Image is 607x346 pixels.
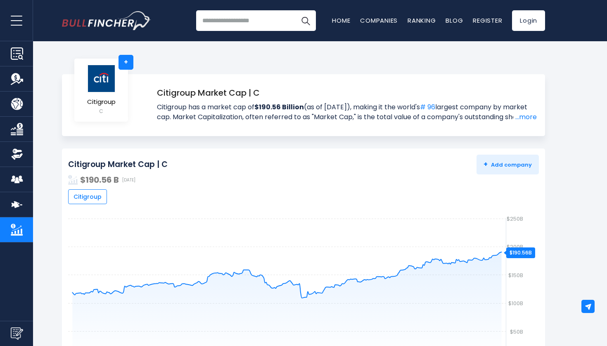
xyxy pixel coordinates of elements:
img: logo [87,65,116,92]
span: Citigroup [74,193,102,200]
text: $250B [507,215,523,223]
span: Add company [484,161,532,168]
a: Ranking [408,16,436,25]
img: Ownership [11,148,23,160]
span: [DATE] [122,177,135,183]
text: $50B [510,328,523,336]
h2: Citigroup Market Cap | C [68,160,168,170]
span: Citigroup has a market cap of (as of [DATE]), making it the world's largest company by market cap... [157,102,537,122]
text: $100B [508,299,523,307]
button: +Add company [477,155,539,174]
strong: $190.56 B [80,174,119,186]
a: Home [332,16,350,25]
text: $150B [508,271,523,279]
text: $200B [507,243,523,251]
button: Search [295,10,316,31]
a: Citigroup C [86,64,116,116]
img: addasd [68,175,78,185]
a: + [119,55,133,70]
h1: Citigroup Market Cap | C [157,87,537,99]
span: Citigroup [87,99,116,106]
a: Go to homepage [62,11,151,30]
img: Bullfincher logo [62,11,151,30]
strong: $190.56 Billion [254,102,304,112]
a: Register [473,16,502,25]
a: Blog [446,16,463,25]
a: Login [512,10,545,31]
div: $190.56B [506,247,535,258]
small: C [87,108,116,115]
a: # 96 [420,102,435,112]
a: Companies [360,16,398,25]
strong: + [484,160,488,169]
a: ...more [513,112,537,122]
